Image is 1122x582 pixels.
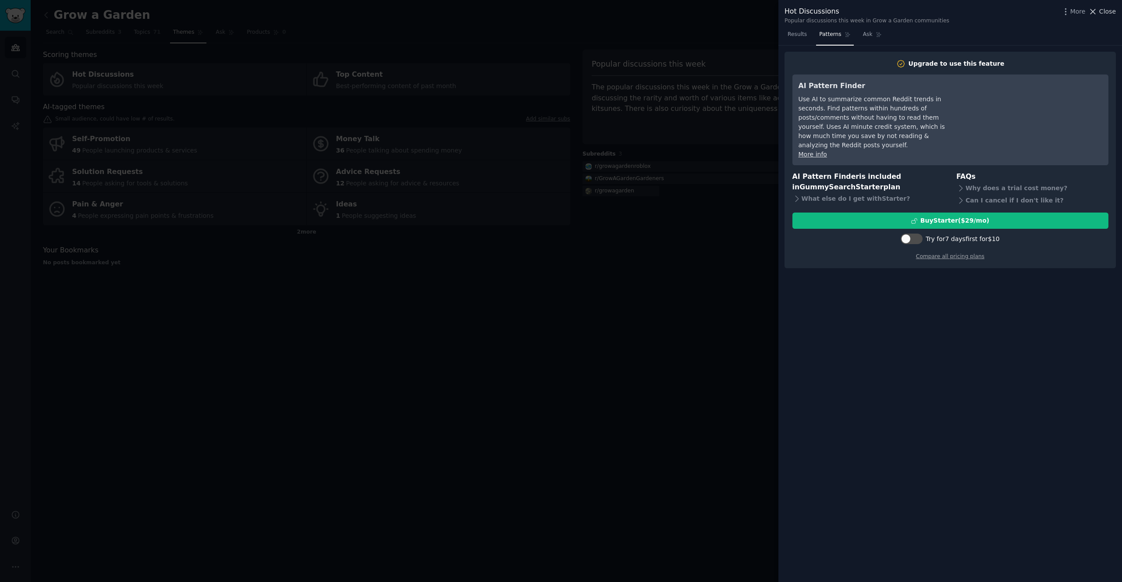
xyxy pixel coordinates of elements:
span: Ask [863,31,873,39]
div: Try for 7 days first for $10 [926,234,999,244]
div: What else do I get with Starter ? [792,193,944,205]
span: Close [1099,7,1116,16]
div: Use AI to summarize common Reddit trends in seconds. Find patterns within hundreds of posts/comme... [799,95,959,150]
button: More [1061,7,1086,16]
button: Close [1088,7,1116,16]
span: GummySearch Starter [799,183,883,191]
h3: FAQs [956,171,1108,182]
a: Ask [860,28,885,46]
a: Results [785,28,810,46]
h3: AI Pattern Finder [799,81,959,92]
span: Patterns [819,31,841,39]
button: BuyStarter($29/mo) [792,213,1108,229]
iframe: YouTube video player [971,81,1102,146]
div: Why does a trial cost money? [956,182,1108,194]
span: More [1070,7,1086,16]
a: Patterns [816,28,853,46]
div: Popular discussions this week in Grow a Garden communities [785,17,949,25]
div: Hot Discussions [785,6,949,17]
span: Results [788,31,807,39]
div: Can I cancel if I don't like it? [956,194,1108,206]
a: More info [799,151,827,158]
div: Buy Starter ($ 29 /mo ) [920,216,989,225]
div: Upgrade to use this feature [909,59,1005,68]
h3: AI Pattern Finder is included in plan [792,171,944,193]
a: Compare all pricing plans [916,253,984,259]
